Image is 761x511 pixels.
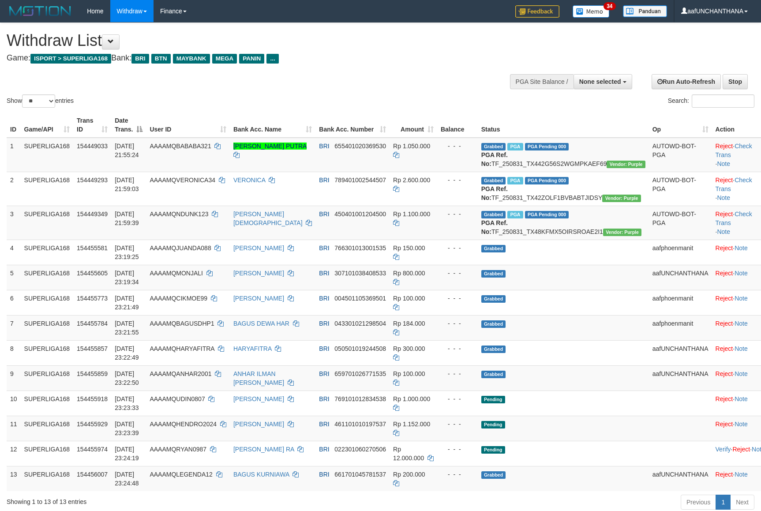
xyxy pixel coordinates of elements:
td: 12 [7,441,21,466]
span: [DATE] 23:19:25 [115,244,139,260]
td: 4 [7,240,21,265]
a: [PERSON_NAME][DEMOGRAPHIC_DATA] [233,210,303,226]
span: 154449349 [77,210,108,218]
span: AAAAMQBAGUSDHP1 [150,320,214,327]
a: Reject [716,177,733,184]
td: SUPERLIGA168 [21,365,74,391]
td: 6 [7,290,21,315]
span: 154455773 [77,295,108,302]
td: TF_250831_TX42ZOLF1BVBABTJIDSY [478,172,649,206]
span: Vendor URL: https://trx4.1velocity.biz [603,229,641,236]
td: SUPERLIGA168 [21,466,74,491]
span: AAAAMQRYAN0987 [150,446,206,453]
a: 1 [716,495,731,510]
span: Copy 661701045781537 to clipboard [334,471,386,478]
th: User ID: activate to sort column ascending [146,113,230,138]
span: Rp 184.000 [393,320,425,327]
b: PGA Ref. No: [481,219,508,235]
td: AUTOWD-BOT-PGA [649,172,712,206]
td: 8 [7,340,21,365]
a: Note [735,320,748,327]
span: BRI [319,210,329,218]
a: Stop [723,74,748,89]
td: 2 [7,172,21,206]
td: SUPERLIGA168 [21,138,74,172]
td: SUPERLIGA168 [21,265,74,290]
td: aafphoenmanit [649,290,712,315]
td: 5 [7,265,21,290]
td: 1 [7,138,21,172]
div: Showing 1 to 13 of 13 entries [7,494,311,506]
td: AUTOWD-BOT-PGA [649,206,712,240]
span: 154455974 [77,446,108,453]
a: BAGUS KURNIAWA [233,471,289,478]
span: Marked by aafheankoy [507,177,523,184]
td: 13 [7,466,21,491]
span: BRI [319,446,329,453]
span: Copy 766301013001535 to clipboard [334,244,386,252]
a: Previous [681,495,716,510]
th: Op: activate to sort column ascending [649,113,712,138]
a: Reject [716,471,733,478]
span: 154449033 [77,143,108,150]
a: Reject [716,320,733,327]
td: SUPERLIGA168 [21,172,74,206]
td: TF_250831_TX442G56S2WGMPKAEF69 [478,138,649,172]
div: PGA Site Balance / [510,74,574,89]
span: Copy 050501019244508 to clipboard [334,345,386,352]
span: [DATE] 23:21:49 [115,295,139,311]
a: Reject [716,395,733,402]
input: Search: [692,94,754,108]
a: HARYAFITRA [233,345,272,352]
span: AAAAMQLEGENDA12 [150,471,212,478]
div: - - - [441,319,474,328]
span: [DATE] 21:55:24 [115,143,139,158]
span: [DATE] 23:21:55 [115,320,139,336]
a: Reject [716,244,733,252]
span: PGA Pending [525,143,569,150]
td: SUPERLIGA168 [21,290,74,315]
span: AAAAMQMONJALI [150,270,203,277]
th: Trans ID: activate to sort column ascending [73,113,111,138]
span: Copy 659701026771535 to clipboard [334,370,386,377]
span: [DATE] 23:22:50 [115,370,139,386]
span: Marked by aafheankoy [507,211,523,218]
span: 154455918 [77,395,108,402]
span: Copy 004501105369501 to clipboard [334,295,386,302]
div: - - - [441,344,474,353]
label: Search: [668,94,754,108]
td: 7 [7,315,21,340]
span: Rp 200.000 [393,471,425,478]
span: AAAAMQANHAR2001 [150,370,211,377]
span: 154455784 [77,320,108,327]
a: Reject [716,270,733,277]
span: Copy 461101010197537 to clipboard [334,421,386,428]
div: - - - [441,142,474,150]
td: SUPERLIGA168 [21,441,74,466]
th: Bank Acc. Name: activate to sort column ascending [230,113,315,138]
a: Reject [716,295,733,302]
img: MOTION_logo.png [7,4,74,18]
span: Rp 2.600.000 [393,177,430,184]
select: Showentries [22,94,55,108]
span: Rp 150.000 [393,244,425,252]
h1: Withdraw List [7,32,499,49]
span: AAAAMQVERONICA34 [150,177,215,184]
span: BRI [319,177,329,184]
span: Vendor URL: https://trx4.1velocity.biz [607,161,645,168]
span: Marked by aafheankoy [507,143,523,150]
span: Copy 789401002544507 to clipboard [334,177,386,184]
a: [PERSON_NAME] [233,295,284,302]
a: [PERSON_NAME] [233,395,284,402]
span: Rp 1.152.000 [393,421,430,428]
span: ISPORT > SUPERLIGA168 [30,54,111,64]
span: Rp 1.100.000 [393,210,430,218]
div: - - - [441,395,474,403]
td: SUPERLIGA168 [21,206,74,240]
span: 34 [604,2,615,10]
div: - - - [441,176,474,184]
td: SUPERLIGA168 [21,391,74,416]
span: 154456007 [77,471,108,478]
span: Copy 450401001204500 to clipboard [334,210,386,218]
a: Note [717,228,730,235]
